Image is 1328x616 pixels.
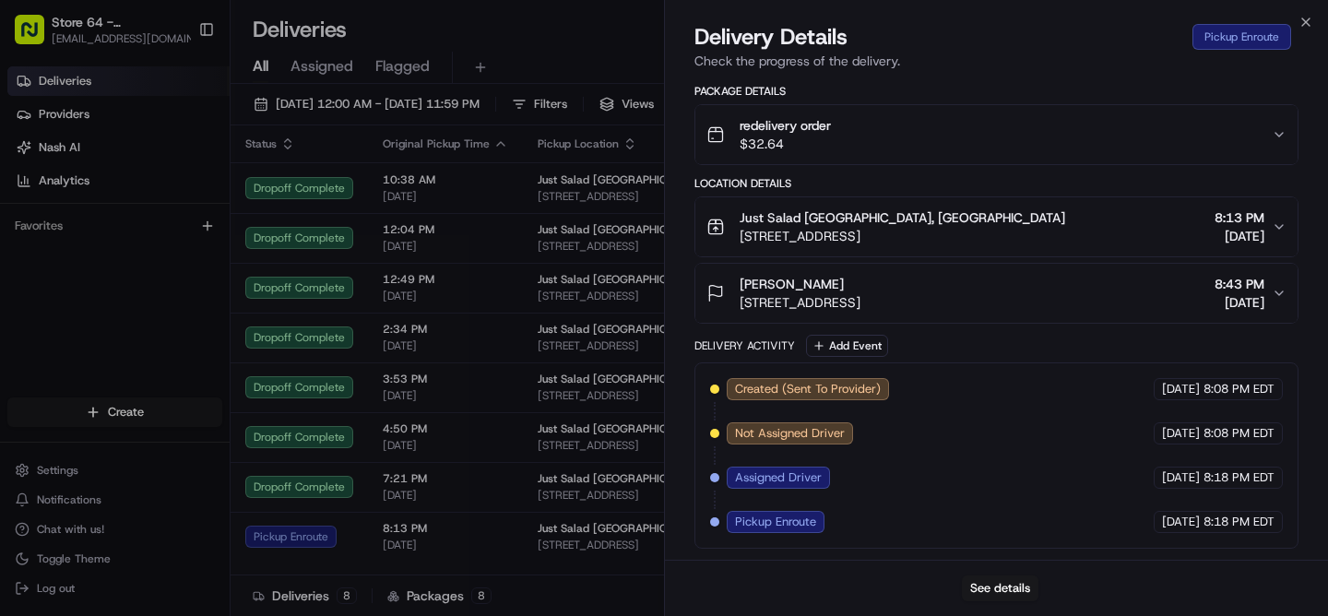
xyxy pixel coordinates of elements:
[695,105,1298,164] button: redelivery order$32.64
[314,182,336,204] button: Start new chat
[37,267,141,286] span: Knowledge Base
[962,575,1038,601] button: See details
[694,338,795,353] div: Delivery Activity
[48,119,304,138] input: Clear
[740,275,844,293] span: [PERSON_NAME]
[1162,469,1200,486] span: [DATE]
[156,269,171,284] div: 💻
[735,469,822,486] span: Assigned Driver
[735,514,816,530] span: Pickup Enroute
[18,269,33,284] div: 📗
[695,197,1298,256] button: Just Salad [GEOGRAPHIC_DATA], [GEOGRAPHIC_DATA][STREET_ADDRESS]8:13 PM[DATE]
[740,293,860,312] span: [STREET_ADDRESS]
[130,312,223,326] a: Powered byPylon
[18,18,55,55] img: Nash
[1203,425,1275,442] span: 8:08 PM EDT
[694,52,1298,70] p: Check the progress of the delivery.
[806,335,888,357] button: Add Event
[1215,275,1264,293] span: 8:43 PM
[694,22,848,52] span: Delivery Details
[740,208,1065,227] span: Just Salad [GEOGRAPHIC_DATA], [GEOGRAPHIC_DATA]
[740,227,1065,245] span: [STREET_ADDRESS]
[63,195,233,209] div: We're available if you need us!
[694,176,1298,191] div: Location Details
[740,116,831,135] span: redelivery order
[1162,425,1200,442] span: [DATE]
[1162,514,1200,530] span: [DATE]
[184,313,223,326] span: Pylon
[1215,227,1264,245] span: [DATE]
[1215,293,1264,312] span: [DATE]
[1162,381,1200,397] span: [DATE]
[174,267,296,286] span: API Documentation
[18,74,336,103] p: Welcome 👋
[11,260,148,293] a: 📗Knowledge Base
[1215,208,1264,227] span: 8:13 PM
[740,135,831,153] span: $32.64
[735,381,881,397] span: Created (Sent To Provider)
[695,264,1298,323] button: [PERSON_NAME][STREET_ADDRESS]8:43 PM[DATE]
[735,425,845,442] span: Not Assigned Driver
[148,260,303,293] a: 💻API Documentation
[694,84,1298,99] div: Package Details
[1203,469,1275,486] span: 8:18 PM EDT
[18,176,52,209] img: 1736555255976-a54dd68f-1ca7-489b-9aae-adbdc363a1c4
[1203,381,1275,397] span: 8:08 PM EDT
[63,176,302,195] div: Start new chat
[1203,514,1275,530] span: 8:18 PM EDT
